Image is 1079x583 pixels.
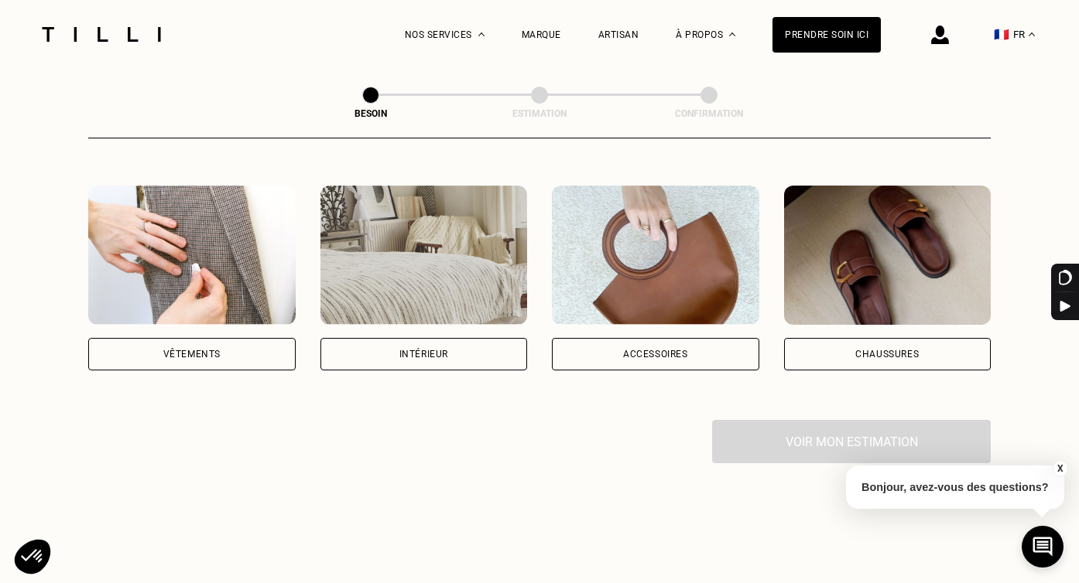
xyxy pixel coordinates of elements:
[772,17,881,53] a: Prendre soin ici
[88,186,296,325] img: Vêtements
[399,349,448,359] div: Intérieur
[855,349,919,359] div: Chaussures
[729,32,735,36] img: Menu déroulant à propos
[623,349,688,359] div: Accessoires
[784,186,992,325] img: Chaussures
[462,108,617,119] div: Estimation
[994,27,1009,42] span: 🇫🇷
[320,186,528,325] img: Intérieur
[478,32,485,36] img: Menu déroulant
[293,108,448,119] div: Besoin
[1052,460,1067,477] button: X
[1029,32,1035,36] img: menu déroulant
[36,27,166,42] img: Logo du service de couturière Tilli
[931,26,949,44] img: icône connexion
[163,349,221,359] div: Vêtements
[632,108,786,119] div: Confirmation
[522,29,561,40] a: Marque
[598,29,639,40] a: Artisan
[552,186,759,325] img: Accessoires
[846,465,1064,509] p: Bonjour, avez-vous des questions?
